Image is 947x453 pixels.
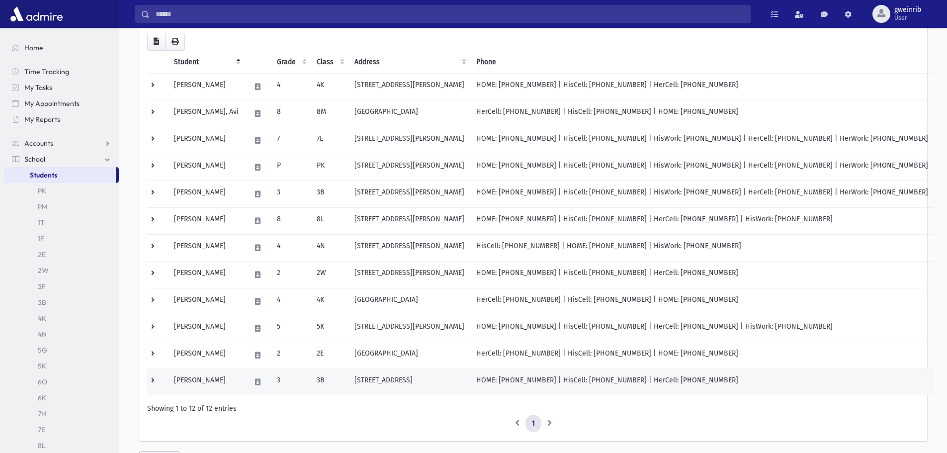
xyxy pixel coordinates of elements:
[4,111,119,127] a: My Reports
[4,422,119,438] a: 7E
[168,234,245,261] td: [PERSON_NAME]
[311,342,348,368] td: 2E
[348,154,470,181] td: [STREET_ADDRESS][PERSON_NAME]
[470,154,934,181] td: HOME: [PHONE_NUMBER] | HisCell: [PHONE_NUMBER] | HisWork: [PHONE_NUMBER] | HerCell: [PHONE_NUMBER...
[24,155,45,164] span: School
[271,51,311,74] th: Grade: activate to sort column ascending
[348,261,470,288] td: [STREET_ADDRESS][PERSON_NAME]
[311,127,348,154] td: 7E
[168,73,245,100] td: [PERSON_NAME]
[4,95,119,111] a: My Appointments
[4,278,119,294] a: 3F
[470,51,934,74] th: Phone
[4,215,119,231] a: 1T
[348,127,470,154] td: [STREET_ADDRESS][PERSON_NAME]
[470,342,934,368] td: HerCell: [PHONE_NUMBER] | HisCell: [PHONE_NUMBER] | HOME: [PHONE_NUMBER]
[311,288,348,315] td: 4K
[24,43,43,52] span: Home
[168,261,245,288] td: [PERSON_NAME]
[470,261,934,288] td: HOME: [PHONE_NUMBER] | HisCell: [PHONE_NUMBER] | HerCell: [PHONE_NUMBER]
[470,73,934,100] td: HOME: [PHONE_NUMBER] | HisCell: [PHONE_NUMBER] | HerCell: [PHONE_NUMBER]
[348,234,470,261] td: [STREET_ADDRESS][PERSON_NAME]
[24,83,52,92] span: My Tasks
[168,154,245,181] td: [PERSON_NAME]
[271,234,311,261] td: 4
[311,261,348,288] td: 2W
[4,358,119,374] a: 5K
[271,154,311,181] td: P
[311,73,348,100] td: 4K
[348,181,470,207] td: [STREET_ADDRESS][PERSON_NAME]
[4,64,119,80] a: Time Tracking
[4,199,119,215] a: PM
[165,33,185,51] button: Print
[894,14,921,22] span: User
[311,207,348,234] td: 8L
[348,315,470,342] td: [STREET_ADDRESS][PERSON_NAME]
[30,171,57,180] span: Students
[271,181,311,207] td: 3
[311,51,348,74] th: Class: activate to sort column ascending
[168,51,245,74] th: Student: activate to sort column descending
[4,80,119,95] a: My Tasks
[4,231,119,247] a: 1F
[311,100,348,127] td: 8M
[168,288,245,315] td: [PERSON_NAME]
[470,127,934,154] td: HOME: [PHONE_NUMBER] | HisCell: [PHONE_NUMBER] | HisWork: [PHONE_NUMBER] | HerCell: [PHONE_NUMBER...
[168,207,245,234] td: [PERSON_NAME]
[4,263,119,278] a: 2W
[525,415,541,433] a: 1
[271,127,311,154] td: 7
[4,40,119,56] a: Home
[271,288,311,315] td: 4
[24,99,80,108] span: My Appointments
[4,151,119,167] a: School
[150,5,750,23] input: Search
[4,135,119,151] a: Accounts
[147,33,166,51] button: CSV
[24,67,69,76] span: Time Tracking
[348,100,470,127] td: [GEOGRAPHIC_DATA]
[271,342,311,368] td: 2
[24,115,60,124] span: My Reports
[311,154,348,181] td: PK
[470,288,934,315] td: HerCell: [PHONE_NUMBER] | HisCell: [PHONE_NUMBER] | HOME: [PHONE_NUMBER]
[271,368,311,395] td: 3
[271,73,311,100] td: 4
[470,181,934,207] td: HOME: [PHONE_NUMBER] | HisCell: [PHONE_NUMBER] | HisWork: [PHONE_NUMBER] | HerCell: [PHONE_NUMBER...
[271,315,311,342] td: 5
[8,4,65,24] img: AdmirePro
[168,342,245,368] td: [PERSON_NAME]
[348,207,470,234] td: [STREET_ADDRESS][PERSON_NAME]
[470,368,934,395] td: HOME: [PHONE_NUMBER] | HisCell: [PHONE_NUMBER] | HerCell: [PHONE_NUMBER]
[4,390,119,406] a: 6K
[4,167,116,183] a: Students
[311,234,348,261] td: 4N
[147,403,919,414] div: Showing 1 to 12 of 12 entries
[311,181,348,207] td: 3B
[348,73,470,100] td: [STREET_ADDRESS][PERSON_NAME]
[311,368,348,395] td: 3B
[470,100,934,127] td: HerCell: [PHONE_NUMBER] | HisCell: [PHONE_NUMBER] | HOME: [PHONE_NUMBER]
[4,294,119,310] a: 3B
[894,6,921,14] span: gweinrib
[4,342,119,358] a: 5G
[348,288,470,315] td: [GEOGRAPHIC_DATA]
[348,342,470,368] td: [GEOGRAPHIC_DATA]
[4,326,119,342] a: 4N
[168,368,245,395] td: [PERSON_NAME]
[24,139,53,148] span: Accounts
[470,207,934,234] td: HOME: [PHONE_NUMBER] | HisCell: [PHONE_NUMBER] | HerCell: [PHONE_NUMBER] | HisWork: [PHONE_NUMBER]
[271,100,311,127] td: 8
[470,234,934,261] td: HisCell: [PHONE_NUMBER] | HOME: [PHONE_NUMBER] | HisWork: [PHONE_NUMBER]
[168,181,245,207] td: [PERSON_NAME]
[271,207,311,234] td: 8
[4,374,119,390] a: 6O
[348,51,470,74] th: Address: activate to sort column ascending
[168,100,245,127] td: [PERSON_NAME], Avi
[4,406,119,422] a: 7H
[168,127,245,154] td: [PERSON_NAME]
[168,315,245,342] td: [PERSON_NAME]
[271,261,311,288] td: 2
[470,315,934,342] td: HOME: [PHONE_NUMBER] | HisCell: [PHONE_NUMBER] | HerCell: [PHONE_NUMBER] | HisWork: [PHONE_NUMBER]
